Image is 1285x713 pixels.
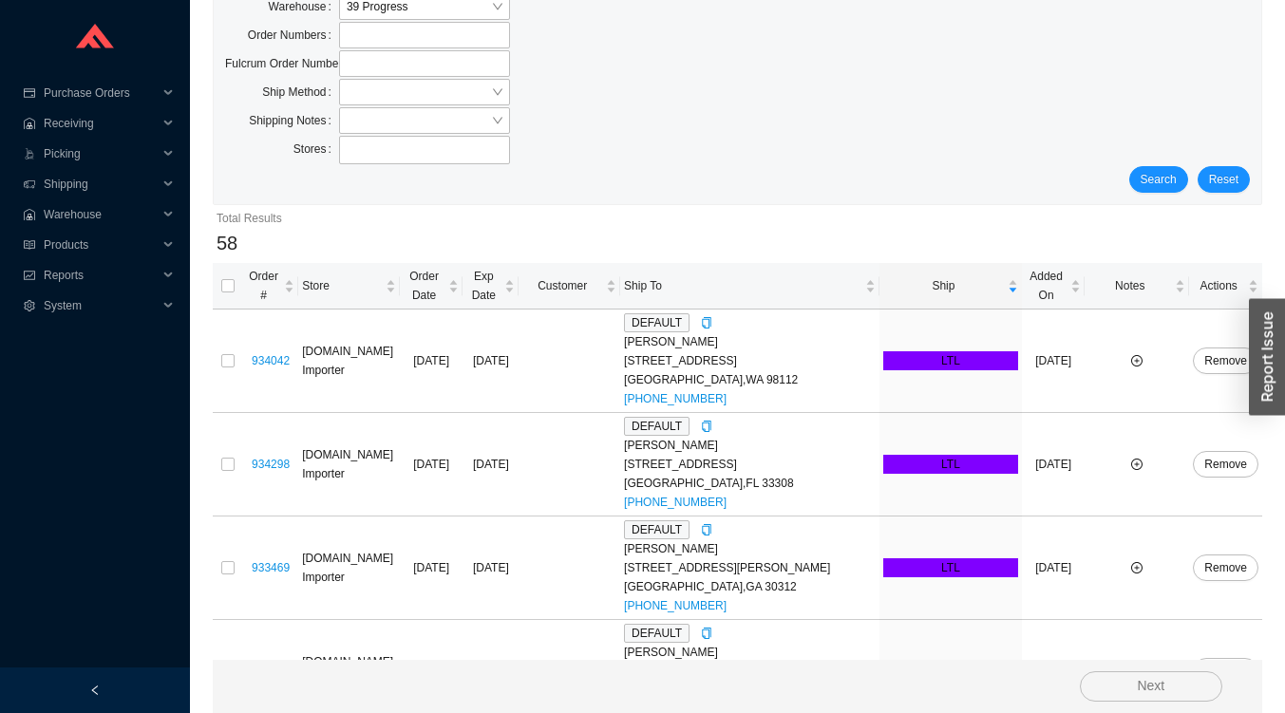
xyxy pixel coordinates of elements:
[1204,351,1247,370] span: Remove
[883,558,1018,577] div: LTL
[1022,263,1085,310] th: Added On sortable
[89,685,101,696] span: left
[624,313,690,332] span: DEFAULT
[624,474,876,493] div: [GEOGRAPHIC_DATA] , FL 33308
[701,520,712,539] div: Copy
[302,652,396,690] div: [DOMAIN_NAME] Importer
[1198,166,1250,193] button: Reset
[44,108,158,139] span: Receiving
[400,310,463,413] td: [DATE]
[463,263,519,310] th: Exp Date sortable
[44,230,158,260] span: Products
[701,313,712,332] div: Copy
[624,332,876,351] div: [PERSON_NAME]
[400,413,463,516] td: [DATE]
[701,417,712,436] div: Copy
[23,300,36,311] span: setting
[624,539,876,558] div: [PERSON_NAME]
[302,549,396,587] div: [DOMAIN_NAME] Importer
[252,458,290,471] a: 934298
[624,577,876,596] div: [GEOGRAPHIC_DATA] , GA 30312
[466,351,515,370] div: [DATE]
[1193,658,1258,685] button: Remove
[883,351,1018,370] div: LTL
[1085,263,1189,310] th: Notes sortable
[298,263,400,310] th: Store sortable
[23,239,36,251] span: read
[883,276,1004,295] span: Ship
[624,558,876,577] div: [STREET_ADDRESS][PERSON_NAME]
[624,417,690,436] span: DEFAULT
[400,516,463,620] td: [DATE]
[624,599,727,612] a: [PHONE_NUMBER]
[217,233,237,253] span: 58
[624,436,876,455] div: [PERSON_NAME]
[1131,562,1143,573] span: plus-circle
[624,455,876,474] div: [STREET_ADDRESS]
[217,209,1258,228] div: Total Results
[1131,355,1143,366] span: plus-circle
[1193,451,1258,478] button: Remove
[1193,554,1258,581] button: Remove
[302,342,396,380] div: [DOMAIN_NAME] Importer
[519,263,620,310] th: Customer sortable
[620,263,879,310] th: Ship To sortable
[466,267,501,305] span: Exp Date
[302,276,382,295] span: Store
[252,354,290,367] a: 934042
[225,50,339,77] label: Fulcrum Order Numbers
[1204,455,1247,474] span: Remove
[243,263,298,310] th: Order # sortable
[1022,516,1085,620] td: [DATE]
[701,624,712,643] div: Copy
[44,260,158,291] span: Reports
[1189,263,1262,310] th: Actions sortable
[1209,170,1238,189] span: Reset
[466,558,515,577] div: [DATE]
[1193,347,1258,374] button: Remove
[466,455,515,474] div: [DATE]
[44,199,158,230] span: Warehouse
[302,445,396,483] div: [DOMAIN_NAME] Importer
[624,276,861,295] span: Ship To
[252,561,290,574] a: 933469
[1088,276,1171,295] span: Notes
[1141,170,1177,189] span: Search
[522,276,602,295] span: Customer
[44,78,158,108] span: Purchase Orders
[624,520,690,539] span: DEFAULT
[44,291,158,321] span: System
[1129,166,1188,193] button: Search
[701,317,712,328] span: copy
[701,421,712,432] span: copy
[23,87,36,99] span: credit-card
[624,351,876,370] div: [STREET_ADDRESS]
[1193,276,1244,295] span: Actions
[701,628,712,639] span: copy
[249,107,339,134] label: Shipping Notes
[247,267,280,305] span: Order #
[1204,558,1247,577] span: Remove
[1022,310,1085,413] td: [DATE]
[624,643,876,662] div: [PERSON_NAME]
[1022,413,1085,516] td: [DATE]
[624,496,727,509] a: [PHONE_NUMBER]
[248,22,339,48] label: Order Numbers
[624,392,727,405] a: [PHONE_NUMBER]
[624,624,690,643] span: DEFAULT
[293,136,339,162] label: Stores
[23,270,36,281] span: fund
[1080,671,1222,702] button: Next
[44,169,158,199] span: Shipping
[624,370,876,389] div: [GEOGRAPHIC_DATA] , WA 98112
[1026,267,1067,305] span: Added On
[262,79,339,105] label: Ship Method
[701,524,712,535] span: copy
[44,139,158,169] span: Picking
[404,267,444,305] span: Order Date
[883,455,1018,474] div: LTL
[1131,459,1143,470] span: plus-circle
[400,263,463,310] th: Order Date sortable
